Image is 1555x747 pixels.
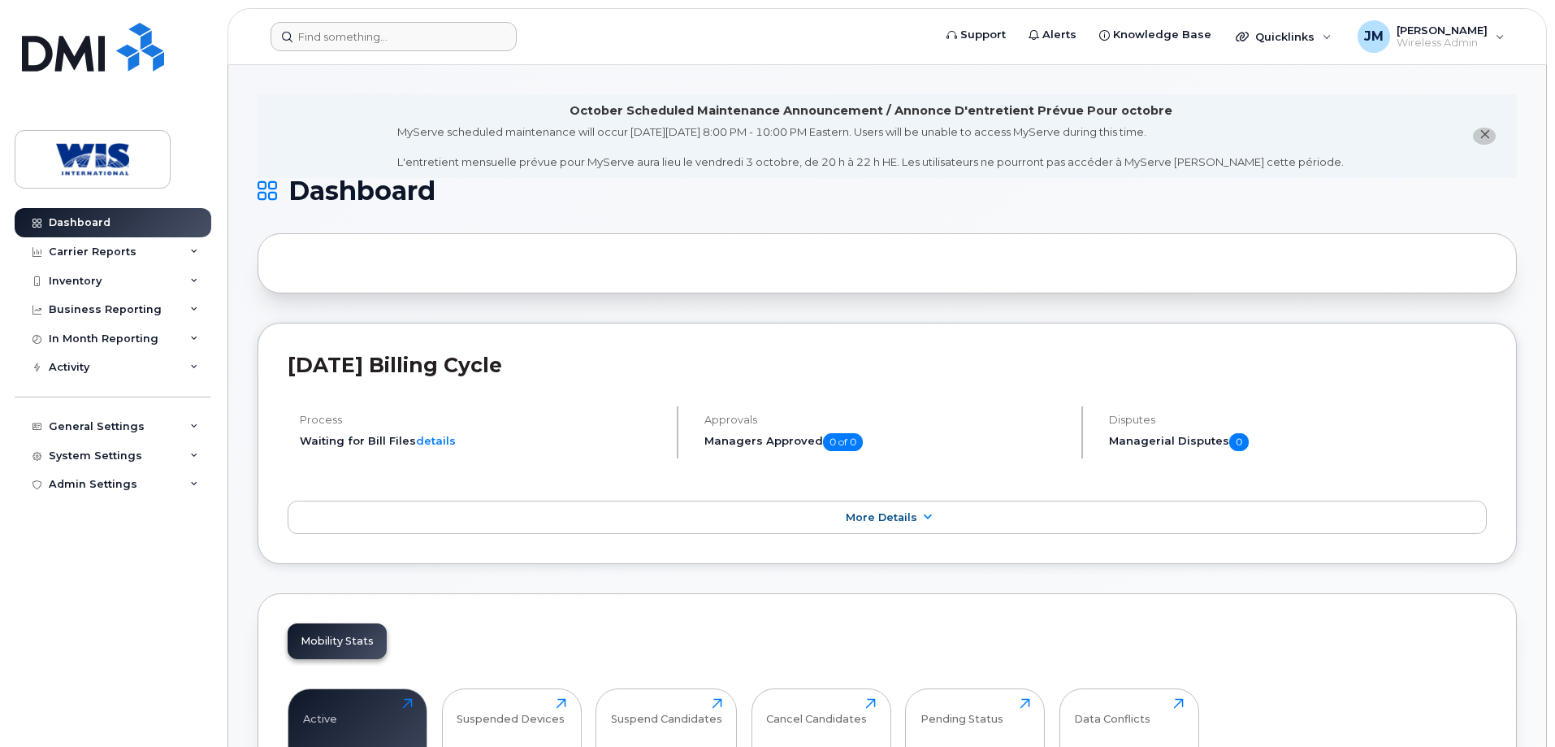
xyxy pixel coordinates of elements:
div: Pending Status [920,698,1003,725]
button: close notification [1473,128,1496,145]
h5: Managers Approved [704,433,1068,451]
div: Cancel Candidates [766,698,867,725]
span: 0 of 0 [823,433,863,451]
span: Dashboard [288,179,435,203]
div: MyServe scheduled maintenance will occur [DATE][DATE] 8:00 PM - 10:00 PM Eastern. Users will be u... [397,124,1344,170]
a: details [416,434,456,447]
div: October Scheduled Maintenance Announcement / Annonce D'entretient Prévue Pour octobre [570,102,1172,119]
h4: Process [300,414,663,426]
div: Suspended Devices [457,698,565,725]
h4: Approvals [704,414,1068,426]
span: 0 [1229,433,1249,451]
span: More Details [846,511,917,523]
div: Data Conflicts [1074,698,1150,725]
li: Waiting for Bill Files [300,433,663,449]
h5: Managerial Disputes [1109,433,1487,451]
div: Active [303,698,337,725]
div: Suspend Candidates [611,698,722,725]
h2: [DATE] Billing Cycle [288,353,1487,377]
h4: Disputes [1109,414,1487,426]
